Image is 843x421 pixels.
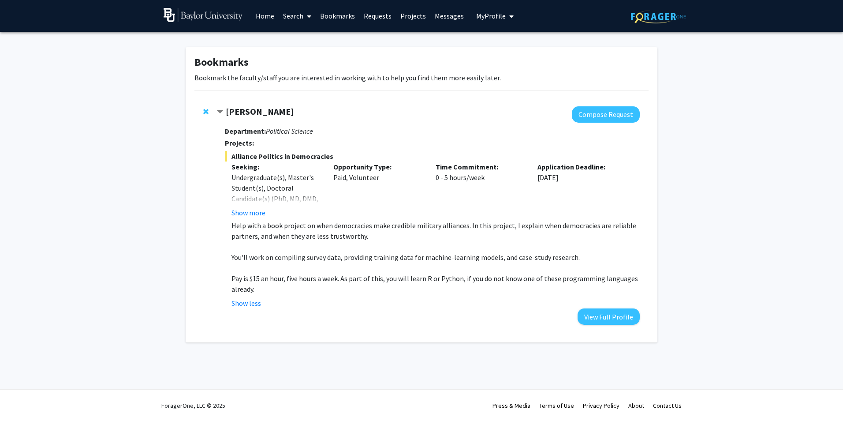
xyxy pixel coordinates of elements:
a: Projects [396,0,430,31]
a: Press & Media [492,402,530,410]
button: View Full Profile [578,308,640,325]
span: Alliance Politics in Democracies [225,151,640,162]
h1: Bookmarks [194,56,649,69]
a: Requests [359,0,396,31]
div: ForagerOne, LLC © 2025 [161,390,225,421]
div: 0 - 5 hours/week [429,162,531,218]
a: Privacy Policy [583,402,619,410]
a: Contact Us [653,402,682,410]
span: Remove Joshua Alley from bookmarks [203,108,209,115]
span: Contract Joshua Alley Bookmark [216,109,224,116]
img: ForagerOne Logo [631,10,686,23]
i: Political Science [266,127,313,135]
a: Home [251,0,279,31]
a: Terms of Use [539,402,574,410]
p: Opportunity Type: [333,162,422,172]
p: Time Commitment: [436,162,525,172]
strong: Projects: [225,139,254,147]
p: Bookmark the faculty/staff you are interested in working with to help you find them more easily l... [194,72,649,83]
div: Undergraduate(s), Master's Student(s), Doctoral Candidate(s) (PhD, MD, DMD, PharmD, etc.) [231,172,321,214]
a: About [628,402,644,410]
img: Baylor University Logo [164,8,242,22]
button: Show more [231,207,265,218]
strong: [PERSON_NAME] [226,106,294,117]
button: Compose Request to Joshua Alley [572,106,640,123]
p: Help with a book project on when democracies make credible military alliances. In this project, I... [231,220,640,241]
a: Messages [430,0,468,31]
button: Show less [231,298,261,308]
p: Application Deadline: [537,162,627,172]
p: Pay is $15 an hour, five hours a week. As part of this, you will learn R or Python, if you do not... [231,273,640,294]
p: You'll work on compiling survey data, providing training data for machine-learning models, and ca... [231,252,640,263]
a: Bookmarks [316,0,359,31]
strong: Department: [225,127,266,135]
span: My Profile [476,11,506,20]
p: Seeking: [231,162,321,172]
div: Paid, Volunteer [327,162,429,218]
div: [DATE] [531,162,633,218]
a: Search [279,0,316,31]
iframe: Chat [7,381,37,414]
